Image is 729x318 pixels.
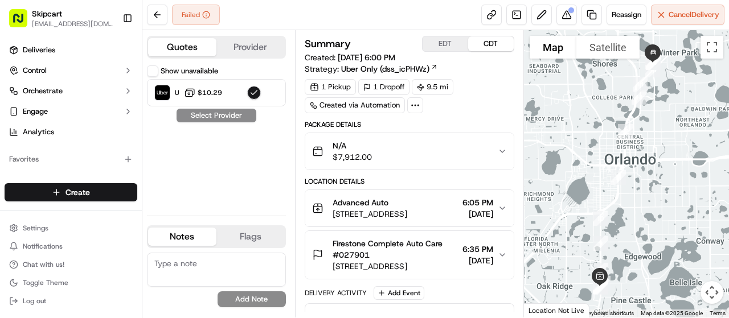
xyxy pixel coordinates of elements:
[591,271,615,295] div: 1
[5,220,137,236] button: Settings
[588,207,612,230] div: 10
[5,61,137,80] button: Control
[462,243,493,255] span: 6:35 PM
[333,151,372,163] span: $7,912.00
[23,224,87,235] span: Knowledge Base
[305,288,367,298] div: Delivery Activity
[612,10,641,20] span: Reassign
[341,63,429,75] span: Uber Only (dss_icPHWz)
[155,85,170,100] img: Uber
[5,82,137,100] button: Orchestrate
[607,5,646,25] button: Reassign
[184,87,222,98] button: $10.29
[113,234,138,242] span: Pylon
[5,293,137,309] button: Log out
[5,183,137,201] button: Create
[23,45,55,55] span: Deliveries
[80,233,138,242] a: Powered byPylon
[96,225,105,234] div: 💻
[24,109,44,129] img: 9188753566659_6852d8bf1fb38e338040_72.png
[669,10,719,20] span: Cancel Delivery
[527,303,564,317] img: Google
[11,166,30,184] img: Masood Aslam
[172,5,220,25] button: Failed
[412,79,453,95] div: 9.5 mi
[11,11,34,34] img: Nash
[527,303,564,317] a: Open this area in Google Maps (opens a new window)
[30,73,205,85] input: Got a question? Start typing here...
[701,281,723,304] button: Map camera controls
[5,5,118,32] button: Skipcart[EMAIL_ADDRESS][DOMAIN_NAME]
[333,208,407,220] span: [STREET_ADDRESS]
[641,58,665,82] div: 15
[423,36,468,51] button: EDT
[5,150,137,168] div: Favorites
[65,187,90,198] span: Create
[305,63,438,75] div: Strategy:
[607,166,630,189] div: 11
[641,310,703,316] span: Map data ©2025 Google
[23,106,48,117] span: Engage
[585,309,634,317] button: Keyboard shortcuts
[101,176,124,185] span: [DATE]
[462,255,493,266] span: [DATE]
[51,109,187,120] div: Start new chat
[148,38,216,56] button: Quotes
[627,85,651,109] div: 13
[7,219,92,239] a: 📗Knowledge Base
[589,275,613,299] div: 7
[5,275,137,291] button: Toggle Theme
[216,228,285,246] button: Flags
[588,275,612,299] div: 6
[198,88,222,97] span: $10.29
[216,38,285,56] button: Provider
[108,224,183,235] span: API Documentation
[333,197,388,208] span: Advanced Auto
[23,177,32,186] img: 1736555255976-a54dd68f-1ca7-489b-9aae-adbdc363a1c4
[23,65,47,76] span: Control
[95,176,99,185] span: •
[5,41,137,59] a: Deliveries
[305,39,351,49] h3: Summary
[305,97,405,113] a: Created via Automation
[333,238,458,261] span: Firestone Complete Auto Care #027901
[177,146,207,159] button: See all
[641,50,665,74] div: 16
[23,127,54,137] span: Analytics
[23,296,46,305] span: Log out
[175,88,179,97] span: Uber
[710,310,726,316] a: Terms (opens in new tab)
[5,238,137,254] button: Notifications
[338,52,395,63] span: [DATE] 6:00 PM
[641,51,665,75] div: 18
[589,258,613,282] div: 8
[23,278,68,287] span: Toggle Theme
[333,261,458,272] span: [STREET_ADDRESS]
[5,257,137,272] button: Chat with us!
[701,36,723,59] button: Toggle fullscreen view
[23,242,63,251] span: Notifications
[651,5,724,25] button: CancelDelivery
[5,123,137,141] a: Analytics
[305,120,514,129] div: Package Details
[305,133,514,170] button: N/A$7,912.00
[374,286,424,300] button: Add Event
[148,228,216,246] button: Notes
[589,232,613,255] div: 9
[11,109,32,129] img: 1736555255976-a54dd68f-1ca7-489b-9aae-adbdc363a1c4
[11,148,76,157] div: Past conversations
[32,19,113,28] button: [EMAIL_ADDRESS][DOMAIN_NAME]
[358,79,409,95] div: 1 Dropoff
[32,8,62,19] button: Skipcart
[23,224,48,233] span: Settings
[613,119,637,143] div: 12
[92,219,187,239] a: 💻API Documentation
[11,225,21,234] div: 📗
[5,102,137,121] button: Engage
[576,36,640,59] button: Show satellite imagery
[305,190,514,226] button: Advanced Auto[STREET_ADDRESS]6:05 PM[DATE]
[23,86,63,96] span: Orchestrate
